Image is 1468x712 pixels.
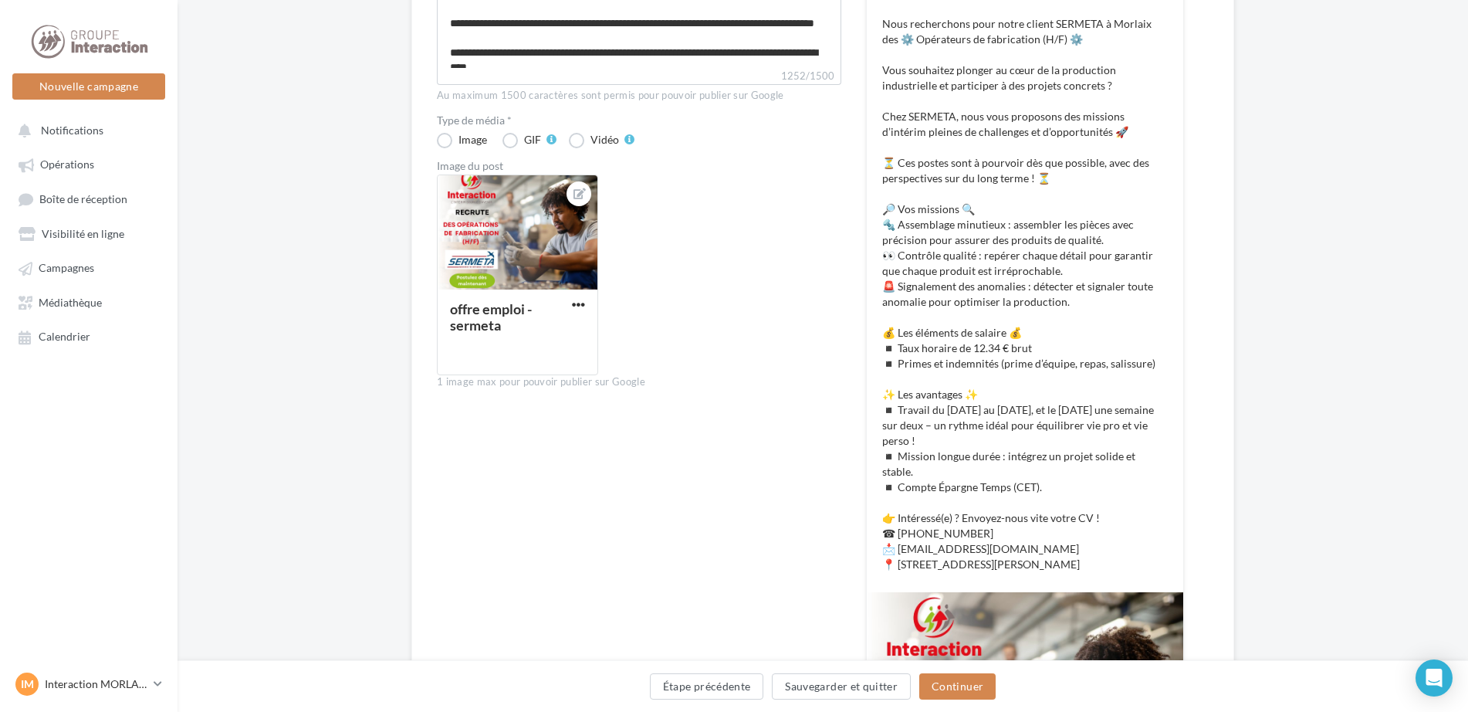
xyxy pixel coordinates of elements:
a: Boîte de réception [9,185,168,213]
div: offre emploi - sermeta [450,300,532,334]
div: Image [458,134,487,145]
a: Médiathèque [9,288,168,316]
button: Nouvelle campagne [12,73,165,100]
div: Open Intercom Messenger [1416,659,1453,697]
span: Calendrier [39,331,90,344]
span: Visibilité en ligne [42,227,124,240]
div: Image du post [437,161,841,171]
span: Campagnes [39,262,94,275]
div: Au maximum 1500 caractères sont permis pour pouvoir publier sur Google [437,89,841,103]
p: Interaction MORLAIX [45,676,147,692]
a: IM Interaction MORLAIX [12,670,165,699]
a: Calendrier [9,322,168,350]
span: Médiathèque [39,296,102,309]
button: Notifications [9,116,162,144]
label: 1252/1500 [437,68,841,85]
label: Type de média * [437,115,841,126]
a: Opérations [9,150,168,178]
a: Visibilité en ligne [9,219,168,247]
div: Vidéo [590,134,619,145]
button: Étape précédente [650,673,764,700]
div: 1 image max pour pouvoir publier sur Google [437,375,841,389]
button: Continuer [919,673,996,700]
button: Sauvegarder et quitter [772,673,911,700]
div: GIF [524,134,541,145]
span: Notifications [41,124,103,137]
span: Opérations [40,158,94,171]
span: Boîte de réception [39,192,127,205]
a: Campagnes [9,253,168,281]
span: IM [21,676,34,692]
